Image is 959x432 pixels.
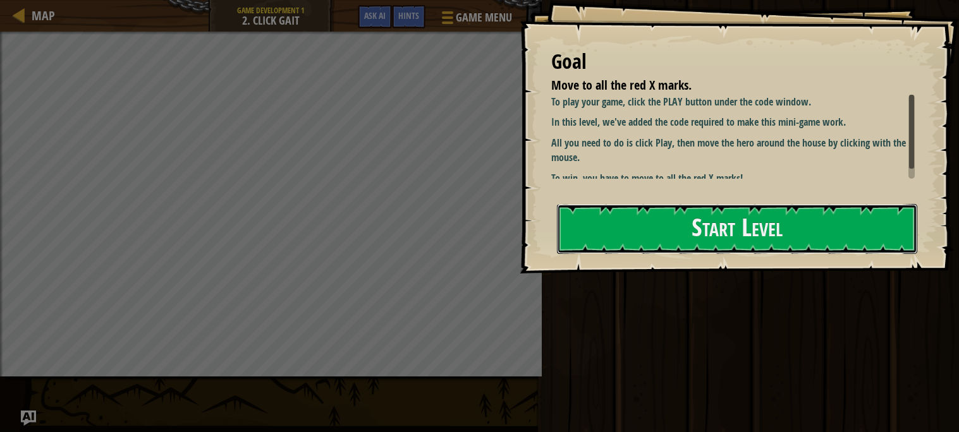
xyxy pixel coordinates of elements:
button: Start Level [557,204,917,254]
li: Move to all the red X marks. [535,76,912,95]
p: In this level, we've added the code required to make this mini-game work. [551,115,915,129]
button: Ask AI [21,411,36,426]
span: Map [32,7,55,24]
p: To win, you have to move to all the red X marks! [551,171,915,186]
button: Ask AI [358,5,392,28]
p: All you need to do is click Play, then move the hero around the house by clicking with the mouse. [551,136,915,165]
p: To play your game, click the PLAY button under the code window. [551,95,915,109]
span: Hints [398,9,419,21]
div: Goal [551,47,915,76]
a: Map [25,7,55,24]
button: Game Menu [432,5,520,35]
span: Ask AI [364,9,386,21]
span: Move to all the red X marks. [551,76,692,93]
span: Game Menu [456,9,512,26]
